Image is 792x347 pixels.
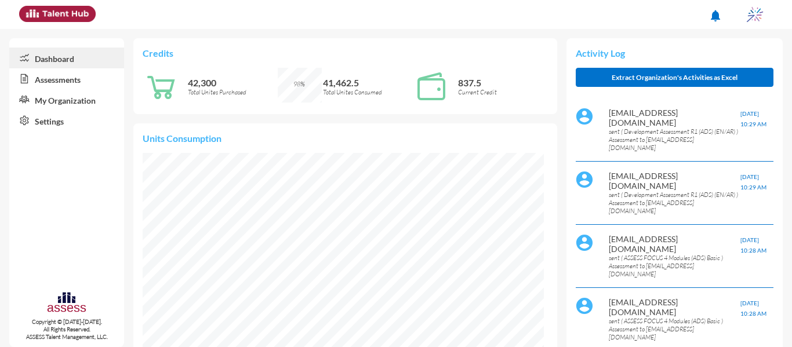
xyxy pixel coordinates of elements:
span: [DATE] 10:28 AM [740,299,766,317]
mat-icon: notifications [709,9,722,23]
p: sent ( ASSESS FOCUS 4 Modules (ADS) Basic ) Assessment to [EMAIL_ADDRESS][DOMAIN_NAME] [609,317,740,341]
span: 98% [293,80,305,88]
p: [EMAIL_ADDRESS][DOMAIN_NAME] [609,297,740,317]
p: 41,462.5 [323,77,413,88]
span: [DATE] 10:28 AM [740,236,766,254]
p: sent ( ASSESS FOCUS 4 Modules (ADS) Basic ) Assessment to [EMAIL_ADDRESS][DOMAIN_NAME] [609,254,740,278]
p: Activity Log [576,48,773,59]
a: Assessments [9,68,124,89]
p: Units Consumption [143,133,547,144]
p: [EMAIL_ADDRESS][DOMAIN_NAME] [609,108,740,127]
p: 837.5 [458,77,548,88]
p: 42,300 [188,77,278,88]
p: [EMAIL_ADDRESS][DOMAIN_NAME] [609,234,740,254]
img: default%20profile%20image.svg [576,171,593,188]
p: sent ( Development Assessment R1 (ADS) (EN/AR) ) Assessment to [EMAIL_ADDRESS][DOMAIN_NAME] [609,127,740,152]
p: Copyright © [DATE]-[DATE]. All Rights Reserved. ASSESS Talent Management, LLC. [9,318,124,341]
p: Total Unites Consumed [323,88,413,96]
span: [DATE] 10:29 AM [740,110,766,127]
img: assesscompany-logo.png [46,291,86,316]
a: My Organization [9,89,124,110]
p: Total Unites Purchased [188,88,278,96]
p: Credits [143,48,547,59]
p: [EMAIL_ADDRESS][DOMAIN_NAME] [609,171,740,191]
span: [DATE] 10:29 AM [740,173,766,191]
p: Current Credit [458,88,548,96]
img: default%20profile%20image.svg [576,297,593,315]
button: Extract Organization's Activities as Excel [576,68,773,87]
a: Dashboard [9,48,124,68]
img: default%20profile%20image.svg [576,108,593,125]
img: default%20profile%20image.svg [576,234,593,251]
a: Settings [9,110,124,131]
p: sent ( Development Assessment R1 (ADS) (EN/AR) ) Assessment to [EMAIL_ADDRESS][DOMAIN_NAME] [609,191,740,215]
